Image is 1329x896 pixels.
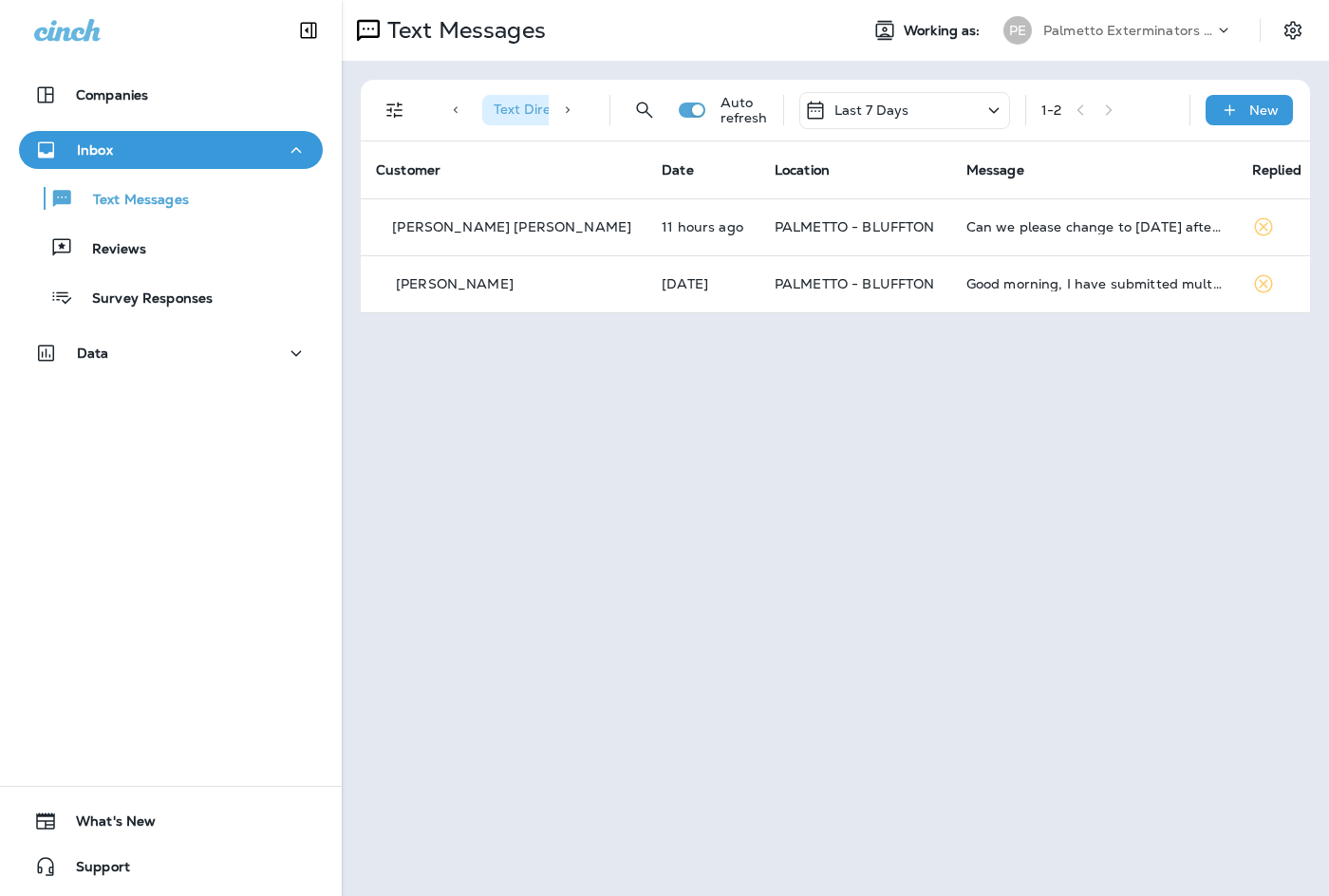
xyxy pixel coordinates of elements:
[775,161,830,178] span: Location
[77,345,109,361] p: Data
[662,161,694,178] span: Date
[19,277,323,317] button: Survey Responses
[76,87,148,103] p: Companies
[19,131,323,169] button: Inbox
[73,290,213,308] p: Survey Responses
[57,813,156,836] span: What's New
[57,859,130,882] span: Support
[19,178,323,218] button: Text Messages
[19,848,323,886] button: Support
[1043,23,1214,38] p: Palmetto Exterminators LLC
[662,276,744,291] p: Sep 25, 2025 07:50 AM
[775,275,935,292] span: PALMETTO - BLUFFTON
[19,802,323,840] button: What's New
[74,192,189,210] p: Text Messages
[19,76,323,114] button: Companies
[1249,103,1279,118] p: New
[966,161,1024,178] span: Message
[966,219,1222,234] div: Can we please change to Monday 10/6 after 11am
[396,276,514,291] p: [PERSON_NAME]
[1252,161,1301,178] span: Replied
[380,16,546,45] p: Text Messages
[376,161,440,178] span: Customer
[482,95,676,125] div: Text Direction:Incoming
[494,101,645,118] span: Text Direction : Incoming
[392,219,631,234] p: [PERSON_NAME] [PERSON_NAME]
[904,23,984,39] span: Working as:
[626,91,664,129] button: Search Messages
[282,11,335,49] button: Collapse Sidebar
[662,219,744,234] p: Sep 30, 2025 09:53 PM
[376,91,414,129] button: Filters
[77,142,113,158] p: Inbox
[834,103,909,118] p: Last 7 Days
[1276,13,1310,47] button: Settings
[73,241,146,259] p: Reviews
[775,218,935,235] span: PALMETTO - BLUFFTON
[1003,16,1032,45] div: PE
[1041,103,1061,118] div: 1 - 2
[19,334,323,372] button: Data
[721,95,768,125] p: Auto refresh
[966,276,1222,291] div: Good morning, I have submitted multiple request. What company are you working for?
[19,228,323,268] button: Reviews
